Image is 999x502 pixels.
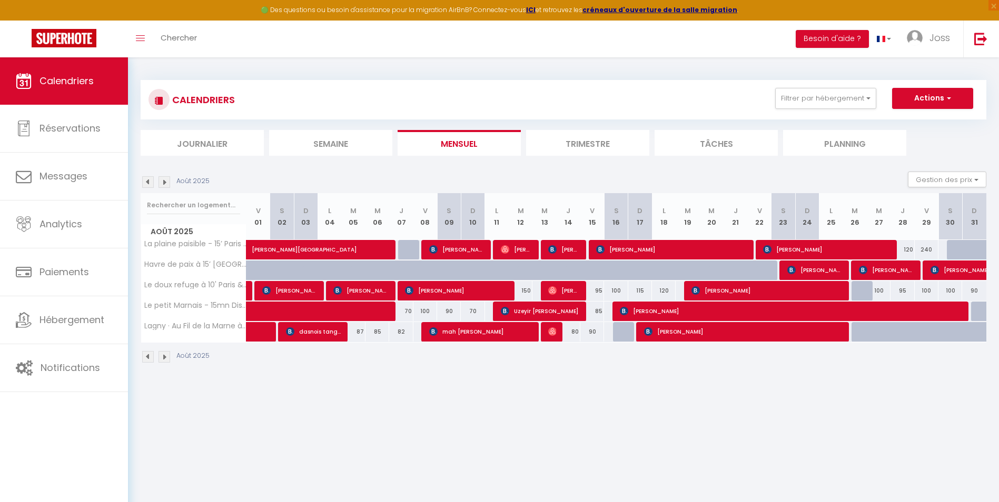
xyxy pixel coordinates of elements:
[318,193,341,240] th: 04
[501,301,580,321] span: Uzeyir [PERSON_NAME]
[724,193,747,240] th: 21
[948,206,953,216] abbr: S
[532,193,556,240] th: 13
[389,193,413,240] th: 07
[365,193,389,240] th: 06
[899,21,963,57] a: ... Joss
[700,193,724,240] th: 20
[509,193,532,240] th: 12
[566,206,570,216] abbr: J
[501,239,532,259] span: [PERSON_NAME]
[972,206,977,216] abbr: D
[141,224,246,239] span: Août 2025
[143,322,248,330] span: Lagny · Au Fil de la Marne à 15mn Disney et 25 mn [GEOGRAPHIC_DATA]
[652,281,676,300] div: 120
[783,130,906,156] li: Planning
[655,130,778,156] li: Tâches
[628,281,652,300] div: 115
[176,176,210,186] p: Août 2025
[328,206,331,216] abbr: L
[637,206,642,216] abbr: D
[280,206,284,216] abbr: S
[39,217,82,230] span: Analytics
[652,193,676,240] th: 18
[509,281,532,300] div: 150
[852,206,858,216] abbr: M
[580,322,604,342] div: 90
[143,302,248,309] span: Le petit Marnais - 15mn Disneyland - 25mn [GEOGRAPHIC_DATA]
[620,301,960,321] span: [PERSON_NAME]
[526,130,649,156] li: Trimestre
[962,193,986,240] th: 31
[685,206,691,216] abbr: M
[429,322,532,342] span: mah [PERSON_NAME]
[252,234,397,254] span: [PERSON_NAME][GEOGRAPHIC_DATA]
[580,281,604,300] div: 95
[413,193,437,240] th: 08
[582,5,737,14] a: créneaux d'ouverture de la salle migration
[470,206,476,216] abbr: D
[176,351,210,361] p: Août 2025
[541,206,548,216] abbr: M
[644,322,842,342] span: [PERSON_NAME]
[843,193,867,240] th: 26
[8,4,40,36] button: Ouvrir le widget de chat LiveChat
[303,206,309,216] abbr: D
[526,5,536,14] a: ICI
[294,193,318,240] th: 03
[437,302,461,321] div: 90
[614,206,619,216] abbr: S
[929,31,950,44] span: Joss
[796,30,869,48] button: Besoin d'aide ?
[39,122,101,135] span: Réservations
[32,29,96,47] img: Super Booking
[398,130,521,156] li: Mensuel
[170,88,235,112] h3: CALENDRIERS
[405,280,508,300] span: [PERSON_NAME]
[256,206,261,216] abbr: V
[691,280,842,300] span: [PERSON_NAME]
[596,239,746,259] span: [PERSON_NAME]
[859,260,914,280] span: [PERSON_NAME] M
[246,193,270,240] th: 01
[805,206,810,216] abbr: D
[915,240,938,259] div: 240
[437,193,461,240] th: 09
[763,239,889,259] span: [PERSON_NAME]
[557,322,580,342] div: 80
[342,322,365,342] div: 87
[548,322,556,342] span: [PERSON_NAME]
[580,193,604,240] th: 15
[604,281,628,300] div: 100
[829,206,833,216] abbr: L
[461,302,484,321] div: 70
[662,206,666,216] abbr: L
[548,280,580,300] span: [PERSON_NAME]
[734,206,738,216] abbr: J
[270,193,294,240] th: 02
[39,74,94,87] span: Calendriers
[891,240,914,259] div: 120
[518,206,524,216] abbr: M
[908,172,986,187] button: Gestion des prix
[775,88,876,109] button: Filtrer par hébergement
[39,169,87,183] span: Messages
[350,206,357,216] abbr: M
[399,206,403,216] abbr: J
[892,88,973,109] button: Actions
[39,313,104,326] span: Hébergement
[962,281,986,300] div: 90
[262,280,318,300] span: [PERSON_NAME]
[161,32,197,43] span: Chercher
[867,281,891,300] div: 100
[143,260,248,268] span: Havre de paix à 15’ [GEOGRAPHIC_DATA] et 10’ [GEOGRAPHIC_DATA]
[891,193,914,240] th: 28
[938,193,962,240] th: 30
[819,193,843,240] th: 25
[246,240,270,260] a: [PERSON_NAME][GEOGRAPHIC_DATA]
[580,302,604,321] div: 85
[389,322,413,342] div: 82
[924,206,929,216] abbr: V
